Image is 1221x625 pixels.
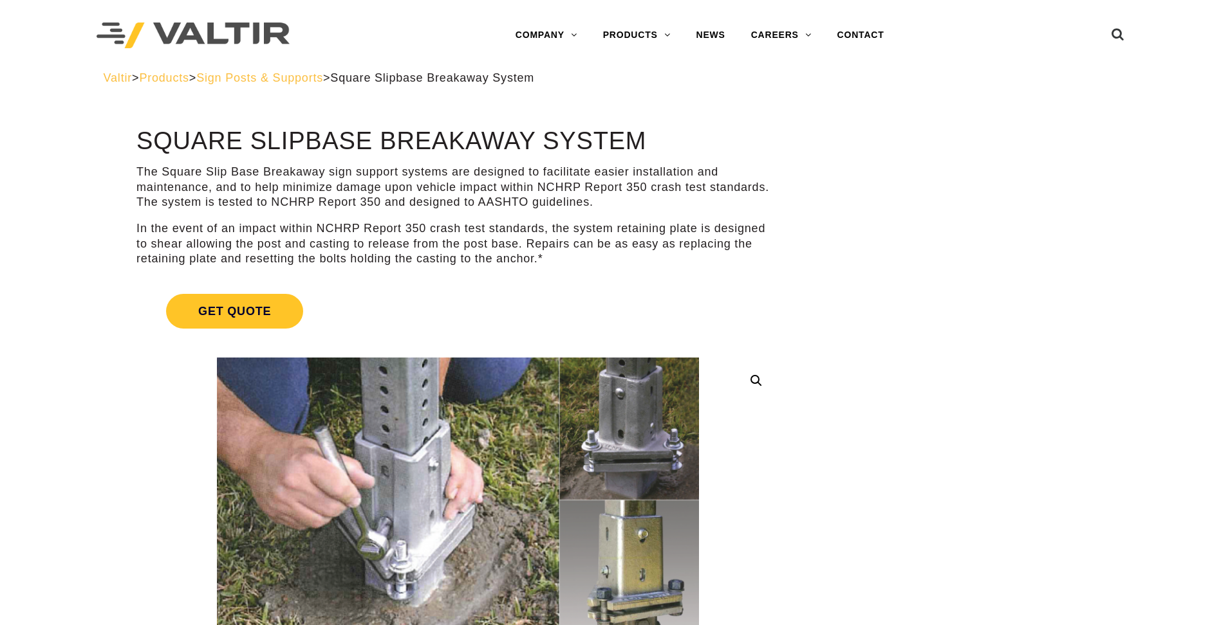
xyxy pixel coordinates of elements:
[825,23,897,48] a: CONTACT
[330,71,534,84] span: Square Slipbase Breakaway System
[196,71,323,84] a: Sign Posts & Supports
[104,71,132,84] a: Valtir
[590,23,684,48] a: PRODUCTS
[684,23,738,48] a: NEWS
[503,23,590,48] a: COMPANY
[738,23,825,48] a: CAREERS
[104,71,1118,86] div: > > >
[139,71,189,84] a: Products
[136,278,779,344] a: Get Quote
[97,23,290,49] img: Valtir
[136,221,779,266] p: In the event of an impact within NCHRP Report 350 crash test standards, the system retaining plat...
[166,294,303,329] span: Get Quote
[136,128,779,155] h1: Square Slipbase Breakaway System
[136,165,779,210] p: The Square Slip Base Breakaway sign support systems are designed to facilitate easier installatio...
